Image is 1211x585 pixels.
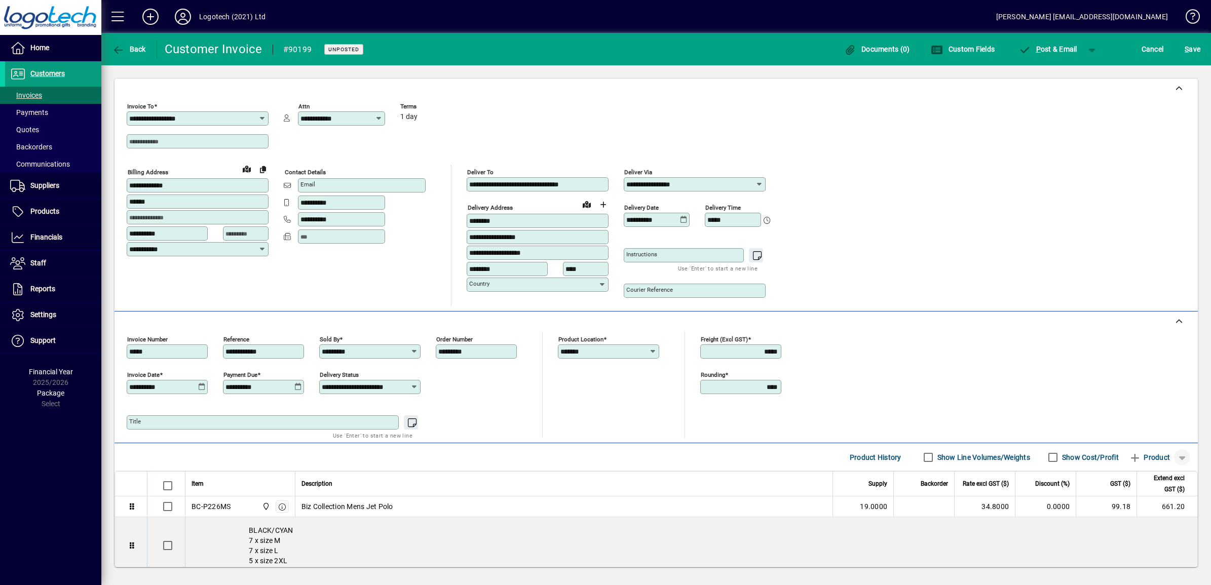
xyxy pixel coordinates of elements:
[127,103,154,110] mat-label: Invoice To
[5,251,101,276] a: Staff
[5,121,101,138] a: Quotes
[963,478,1009,489] span: Rate excl GST ($)
[1013,40,1082,58] button: Post & Email
[846,448,905,466] button: Product History
[868,478,887,489] span: Supply
[1139,40,1166,58] button: Cancel
[283,42,312,58] div: #90199
[5,104,101,121] a: Payments
[30,233,62,241] span: Financials
[5,199,101,224] a: Products
[165,41,262,57] div: Customer Invoice
[30,207,59,215] span: Products
[1143,473,1185,495] span: Extend excl GST ($)
[1015,496,1076,517] td: 0.0000
[961,501,1009,512] div: 34.8000
[30,69,65,77] span: Customers
[320,371,359,378] mat-label: Delivery status
[1035,478,1070,489] span: Discount (%)
[1018,45,1077,53] span: ost & Email
[5,302,101,328] a: Settings
[626,286,673,293] mat-label: Courier Reference
[192,478,204,489] span: Item
[134,8,167,26] button: Add
[223,371,257,378] mat-label: Payment due
[1060,452,1119,462] label: Show Cost/Profit
[259,501,271,512] span: Central
[436,336,473,343] mat-label: Order number
[467,169,494,176] mat-label: Deliver To
[1185,41,1200,57] span: ave
[1185,45,1189,53] span: S
[701,336,748,343] mat-label: Freight (excl GST)
[301,478,332,489] span: Description
[469,280,489,287] mat-label: Country
[30,310,56,319] span: Settings
[1076,496,1137,517] td: 99.18
[626,251,657,258] mat-label: Instructions
[624,169,652,176] mat-label: Deliver via
[1142,41,1164,57] span: Cancel
[1182,40,1203,58] button: Save
[921,478,948,489] span: Backorder
[10,91,42,99] span: Invoices
[1124,448,1175,466] button: Product
[678,262,758,274] mat-hint: Use 'Enter' to start a new line
[842,40,913,58] button: Documents (0)
[5,87,101,104] a: Invoices
[931,45,995,53] span: Custom Fields
[333,430,412,441] mat-hint: Use 'Enter' to start a new line
[255,161,271,177] button: Copy to Delivery address
[30,44,49,52] span: Home
[30,259,46,267] span: Staff
[996,9,1168,25] div: [PERSON_NAME] [EMAIL_ADDRESS][DOMAIN_NAME]
[10,108,48,116] span: Payments
[1178,2,1198,35] a: Knowledge Base
[101,40,157,58] app-page-header-button: Back
[928,40,997,58] button: Custom Fields
[624,204,659,211] mat-label: Delivery date
[844,45,910,53] span: Documents (0)
[239,161,255,177] a: View on map
[301,501,393,512] span: Biz Collection Mens Jet Polo
[5,225,101,250] a: Financials
[127,371,160,378] mat-label: Invoice date
[5,277,101,302] a: Reports
[400,113,418,121] span: 1 day
[29,368,73,376] span: Financial Year
[298,103,310,110] mat-label: Attn
[705,204,741,211] mat-label: Delivery time
[223,336,249,343] mat-label: Reference
[30,181,59,189] span: Suppliers
[167,8,199,26] button: Profile
[701,371,725,378] mat-label: Rounding
[5,35,101,61] a: Home
[127,336,168,343] mat-label: Invoice number
[579,196,595,212] a: View on map
[850,449,901,465] span: Product History
[10,143,52,151] span: Backorders
[5,155,101,173] a: Communications
[595,197,611,213] button: Choose address
[558,336,603,343] mat-label: Product location
[1129,449,1170,465] span: Product
[328,46,359,53] span: Unposted
[129,418,141,425] mat-label: Title
[112,45,146,53] span: Back
[10,126,39,134] span: Quotes
[400,103,461,110] span: Terms
[37,389,64,397] span: Package
[1036,45,1041,53] span: P
[300,181,315,188] mat-label: Email
[5,138,101,155] a: Backorders
[109,40,148,58] button: Back
[935,452,1030,462] label: Show Line Volumes/Weights
[185,517,1197,574] div: BLACK/CYAN 7 x size M 7 x size L 5 x size 2XL
[320,336,339,343] mat-label: Sold by
[199,9,266,25] div: Logotech (2021) Ltd
[860,501,887,512] span: 19.0000
[10,160,70,168] span: Communications
[1137,496,1197,517] td: 661.20
[30,285,55,293] span: Reports
[1110,478,1130,489] span: GST ($)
